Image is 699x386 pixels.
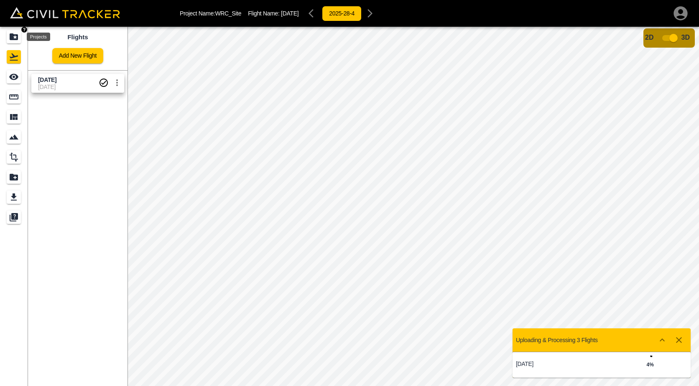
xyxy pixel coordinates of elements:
img: Civil Tracker [10,7,120,18]
strong: 4 % [646,362,653,368]
p: Uploading & Processing 3 Flights [516,337,598,343]
span: [DATE] [281,10,298,17]
p: [DATE] [516,361,602,367]
span: 2D [645,34,653,41]
button: Show more [654,332,671,348]
span: 3D [681,34,690,41]
p: Flight Name: [248,10,298,17]
button: 2025-28-4 [322,6,362,21]
p: Project Name: WRC_Site [180,10,241,17]
div: Projects [27,33,50,41]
